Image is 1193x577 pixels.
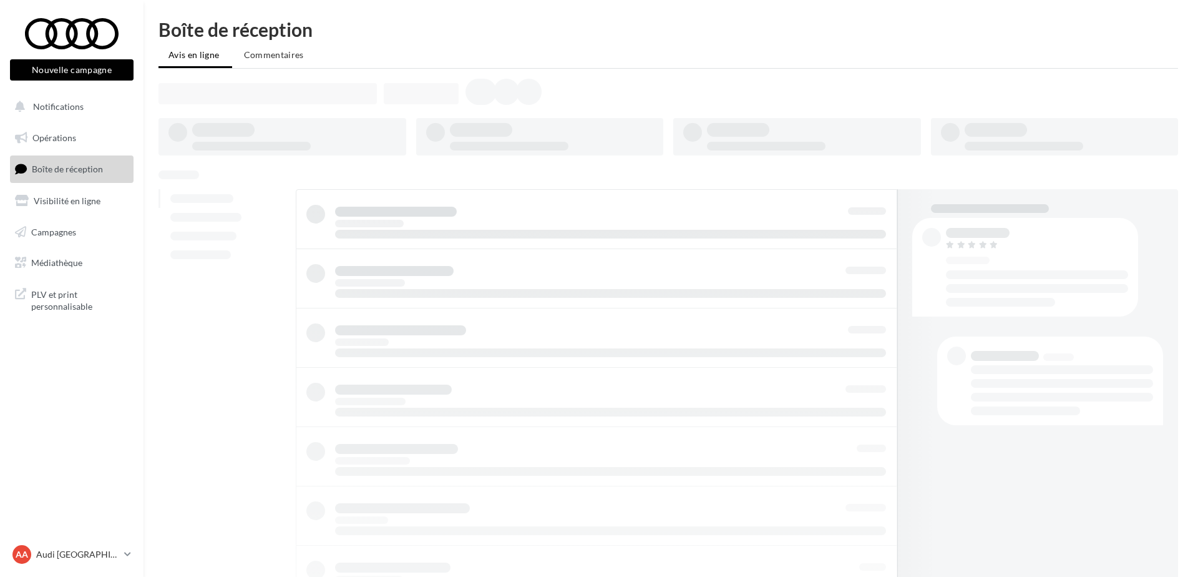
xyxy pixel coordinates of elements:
[7,155,136,182] a: Boîte de réception
[7,219,136,245] a: Campagnes
[7,281,136,318] a: PLV et print personnalisable
[7,125,136,151] a: Opérations
[31,226,76,237] span: Campagnes
[10,59,134,81] button: Nouvelle campagne
[7,188,136,214] a: Visibilité en ligne
[31,286,129,313] span: PLV et print personnalisable
[10,543,134,566] a: AA Audi [GEOGRAPHIC_DATA]
[7,250,136,276] a: Médiathèque
[33,101,84,112] span: Notifications
[36,548,119,561] p: Audi [GEOGRAPHIC_DATA]
[7,94,131,120] button: Notifications
[158,20,1178,39] div: Boîte de réception
[34,195,100,206] span: Visibilité en ligne
[244,49,304,60] span: Commentaires
[31,257,82,268] span: Médiathèque
[16,548,28,561] span: AA
[32,132,76,143] span: Opérations
[32,164,103,174] span: Boîte de réception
